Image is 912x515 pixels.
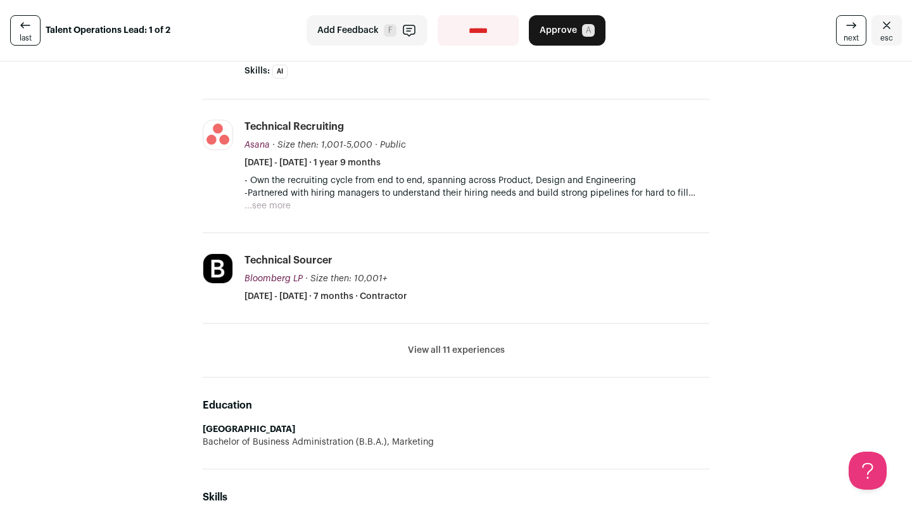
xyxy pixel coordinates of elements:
img: ae4061603cf2275023e3badc7f978f70355145dda861bbe70d25915f791253b3.jpg [203,254,232,283]
span: Skills: [244,65,270,77]
span: next [844,33,859,43]
a: last [10,15,41,46]
div: Technical Recruiting [244,120,344,134]
span: · Size then: 1,001-5,000 [272,141,372,149]
span: F [384,24,396,37]
span: esc [880,33,893,43]
strong: [GEOGRAPHIC_DATA] [203,425,295,434]
img: d3e624ea88a4c8fe3af7fb63176e97db8739b11da395ccd058a95e6b4bd4a047.png [203,120,232,149]
span: · [375,139,377,151]
button: View all 11 experiences [408,344,505,357]
div: Bachelor of Business Administration (B.B.A.), Marketing [203,436,709,448]
span: A [582,24,595,37]
span: [DATE] - [DATE] · 7 months · Contractor [244,290,407,303]
iframe: Help Scout Beacon - Open [849,452,887,490]
h2: Education [203,398,709,413]
strong: Talent Operations Lead: 1 of 2 [46,24,170,37]
span: Bloomberg LP [244,274,303,283]
button: ...see more [244,200,291,212]
p: - Own the recruiting cycle from end to end, spanning across Product, Design and Engineering -Part... [244,174,709,200]
a: next [836,15,866,46]
span: Add Feedback [317,24,379,37]
a: Close [871,15,902,46]
h2: Skills [203,490,709,505]
span: Asana [244,141,270,149]
button: Add Feedback F [307,15,427,46]
div: Technical Sourcer [244,253,332,267]
span: last [20,33,32,43]
span: [DATE] - [DATE] · 1 year 9 months [244,156,381,169]
span: Approve [540,24,577,37]
span: · Size then: 10,001+ [305,274,387,283]
button: Approve A [529,15,605,46]
span: Public [380,141,406,149]
li: AI [272,65,288,79]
